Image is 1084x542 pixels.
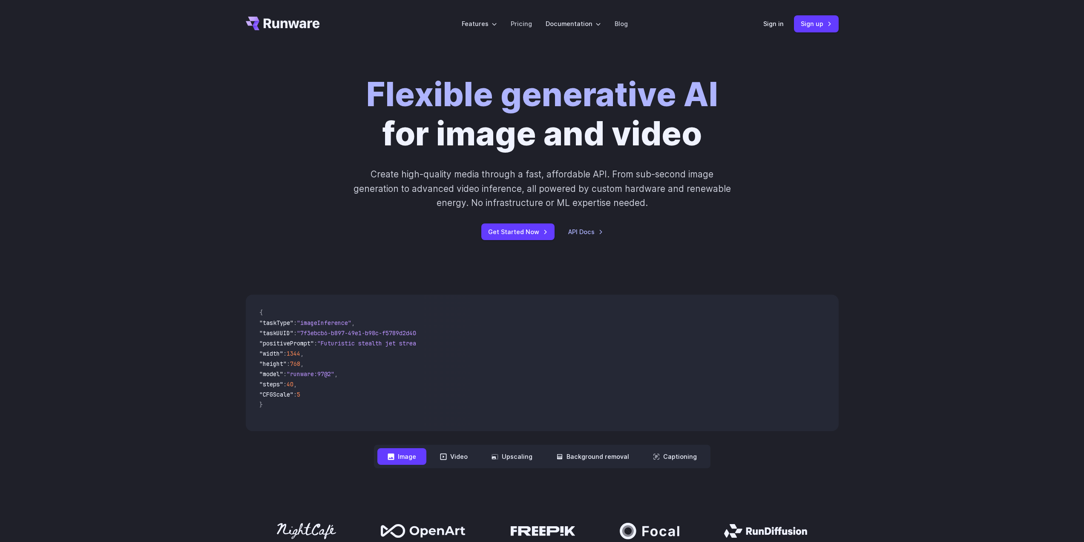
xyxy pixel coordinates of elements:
[334,370,338,378] span: ,
[297,319,351,327] span: "imageInference"
[293,391,297,398] span: :
[259,350,283,357] span: "width"
[287,370,334,378] span: "runware:97@2"
[546,19,601,29] label: Documentation
[377,448,426,465] button: Image
[546,448,639,465] button: Background removal
[317,339,627,347] span: "Futuristic stealth jet streaking through a neon-lit cityscape with glowing purple exhaust"
[283,380,287,388] span: :
[293,329,297,337] span: :
[300,350,304,357] span: ,
[287,350,300,357] span: 1344
[287,360,290,368] span: :
[511,19,532,29] a: Pricing
[300,360,304,368] span: ,
[259,309,263,316] span: {
[462,19,497,29] label: Features
[259,401,263,409] span: }
[351,319,355,327] span: ,
[568,227,603,237] a: API Docs
[259,370,283,378] span: "model"
[283,370,287,378] span: :
[297,391,300,398] span: 5
[794,15,839,32] a: Sign up
[259,360,287,368] span: "height"
[481,223,555,240] a: Get Started Now
[259,391,293,398] span: "CFGScale"
[259,380,283,388] span: "steps"
[297,329,426,337] span: "7f3ebcb6-b897-49e1-b98c-f5789d2d40d7"
[430,448,478,465] button: Video
[283,350,287,357] span: :
[366,75,718,114] strong: Flexible generative AI
[314,339,317,347] span: :
[293,380,297,388] span: ,
[259,339,314,347] span: "positivePrompt"
[287,380,293,388] span: 40
[366,75,718,154] h1: for image and video
[259,319,293,327] span: "taskType"
[290,360,300,368] span: 768
[763,19,784,29] a: Sign in
[615,19,628,29] a: Blog
[643,448,707,465] button: Captioning
[293,319,297,327] span: :
[352,167,732,210] p: Create high-quality media through a fast, affordable API. From sub-second image generation to adv...
[259,329,293,337] span: "taskUUID"
[481,448,543,465] button: Upscaling
[246,17,320,30] a: Go to /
